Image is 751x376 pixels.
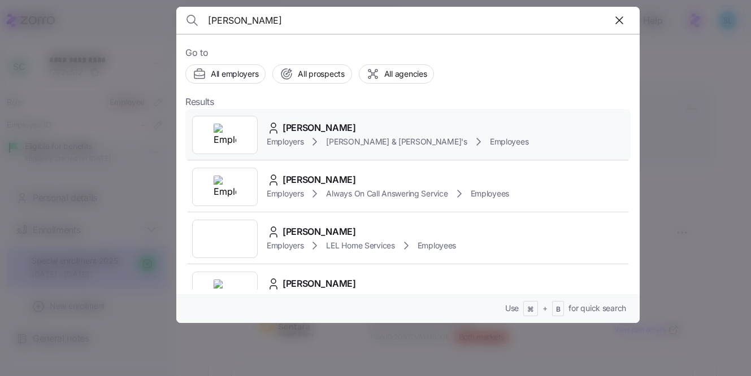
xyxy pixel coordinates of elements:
[185,64,266,84] button: All employers
[326,188,448,199] span: Always On Call Answering Service
[272,64,351,84] button: All prospects
[556,305,561,314] span: B
[527,305,534,314] span: ⌘
[568,303,626,314] span: for quick search
[283,225,356,239] span: [PERSON_NAME]
[214,279,236,302] img: Employer logo
[298,68,344,80] span: All prospects
[490,136,528,147] span: Employees
[185,95,214,109] span: Results
[505,303,519,314] span: Use
[283,277,356,291] span: [PERSON_NAME]
[384,68,427,80] span: All agencies
[283,121,356,135] span: [PERSON_NAME]
[359,64,435,84] button: All agencies
[326,240,394,251] span: LEL Home Services
[326,136,467,147] span: [PERSON_NAME] & [PERSON_NAME]'s
[211,68,258,80] span: All employers
[214,124,236,146] img: Employer logo
[185,46,631,60] span: Go to
[542,303,548,314] span: +
[471,188,509,199] span: Employees
[267,240,303,251] span: Employers
[267,188,303,199] span: Employers
[283,173,356,187] span: [PERSON_NAME]
[267,136,303,147] span: Employers
[418,240,456,251] span: Employees
[214,176,236,198] img: Employer logo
